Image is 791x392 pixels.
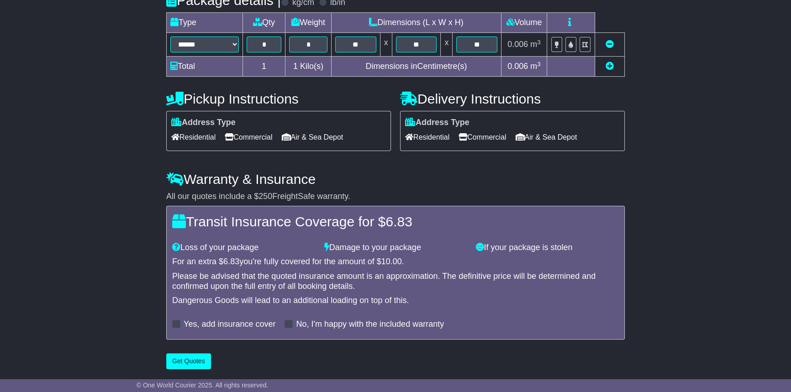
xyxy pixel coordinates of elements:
[171,130,216,144] span: Residential
[167,57,243,77] td: Total
[282,130,343,144] span: Air & Sea Depot
[225,130,272,144] span: Commercial
[285,57,332,77] td: Kilo(s)
[530,62,541,71] span: m
[516,130,577,144] span: Air & Sea Depot
[167,13,243,33] td: Type
[166,353,211,369] button: Get Quotes
[137,382,269,389] span: © One World Courier 2025. All rights reserved.
[172,257,619,267] div: For an extra $ you're fully covered for the amount of $ .
[258,192,272,201] span: 250
[166,192,625,202] div: All our quotes include a $ FreightSafe warranty.
[243,57,285,77] td: 1
[331,13,501,33] td: Dimensions (L x W x H)
[243,13,285,33] td: Qty
[441,33,453,57] td: x
[606,40,614,49] a: Remove this item
[405,130,449,144] span: Residential
[537,39,541,46] sup: 3
[184,319,275,329] label: Yes, add insurance cover
[331,57,501,77] td: Dimensions in Centimetre(s)
[296,319,444,329] label: No, I'm happy with the included warranty
[166,172,625,187] h4: Warranty & Insurance
[285,13,332,33] td: Weight
[507,40,528,49] span: 0.006
[501,13,547,33] td: Volume
[606,62,614,71] a: Add new item
[320,243,472,253] div: Damage to your package
[530,40,541,49] span: m
[380,33,392,57] td: x
[471,243,623,253] div: If your package is stolen
[293,62,298,71] span: 1
[172,214,619,229] h4: Transit Insurance Coverage for $
[172,272,619,291] div: Please be advised that the quoted insurance amount is an approximation. The definitive price will...
[171,118,236,128] label: Address Type
[223,257,239,266] span: 6.83
[507,62,528,71] span: 0.006
[381,257,402,266] span: 10.00
[168,243,320,253] div: Loss of your package
[385,214,412,229] span: 6.83
[172,296,619,306] div: Dangerous Goods will lead to an additional loading on top of this.
[537,61,541,68] sup: 3
[459,130,506,144] span: Commercial
[405,118,469,128] label: Address Type
[166,91,391,106] h4: Pickup Instructions
[400,91,625,106] h4: Delivery Instructions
